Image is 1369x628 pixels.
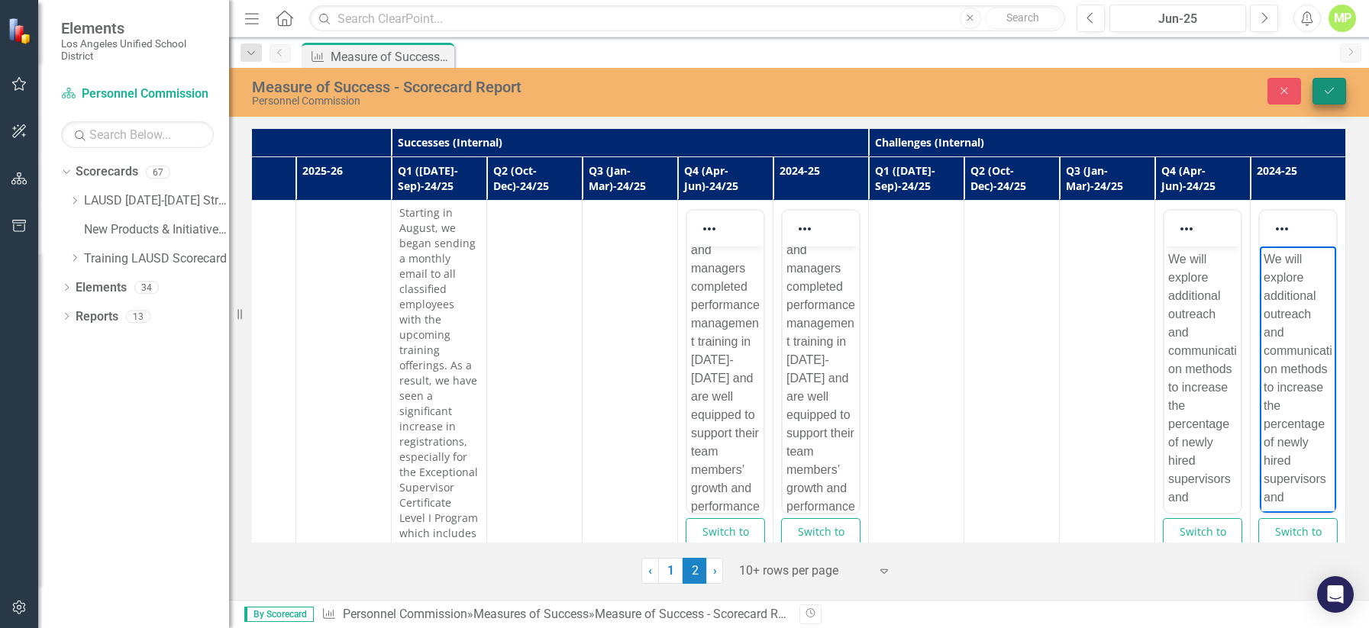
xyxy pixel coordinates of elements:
img: ClearPoint Strategy [8,18,34,44]
span: Search [1006,11,1039,24]
span: Elements [61,19,214,37]
a: Reports [76,308,118,326]
div: Measure of Success - Scorecard Report [252,79,864,95]
span: 2 [683,558,707,584]
iframe: Rich Text Area [1164,246,1241,513]
button: Switch to old editor [781,518,860,561]
input: Search ClearPoint... [309,5,1065,32]
iframe: Rich Text Area [1260,246,1336,513]
a: Elements [76,279,127,297]
small: Los Angeles Unified School District [61,37,214,63]
button: Switch to old editor [1258,518,1338,561]
button: Switch to old editor [1163,518,1242,561]
button: Jun-25 [1109,5,1246,32]
div: » » [321,606,788,623]
button: Search [985,8,1061,29]
div: Measure of Success - Scorecard Report [595,607,806,621]
button: Reveal or hide additional toolbar items [1174,218,1199,240]
a: Scorecards [76,163,138,181]
button: Reveal or hide additional toolbar items [696,218,722,240]
span: › [713,563,717,578]
button: Reveal or hide additional toolbar items [792,218,818,240]
button: MP [1329,5,1356,32]
div: 34 [134,281,159,294]
a: Personnel Commission [343,607,467,621]
div: Measure of Success - Scorecard Report [331,47,450,66]
iframe: Rich Text Area [687,246,764,513]
div: 67 [146,166,170,179]
button: Switch to old editor [686,518,765,561]
div: 13 [126,310,150,323]
span: By Scorecard [244,607,314,622]
a: Training LAUSD Scorecard [84,250,229,268]
span: ‹ [648,563,652,578]
div: Jun-25 [1115,10,1241,28]
div: Personnel Commission [252,95,864,107]
a: 1 [658,558,683,584]
input: Search Below... [61,121,214,148]
a: New Products & Initiatives 2024-25 [84,221,229,239]
p: We will explore additional outreach and communication methods to increase the percentage of newly... [4,4,73,370]
div: Open Intercom Messenger [1317,576,1354,613]
a: LAUSD [DATE]-[DATE] Strategic Plan [84,192,229,210]
a: Personnel Commission [61,85,214,103]
iframe: Rich Text Area [783,246,859,513]
a: Measures of Success [473,607,589,621]
button: Reveal or hide additional toolbar items [1269,218,1295,240]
